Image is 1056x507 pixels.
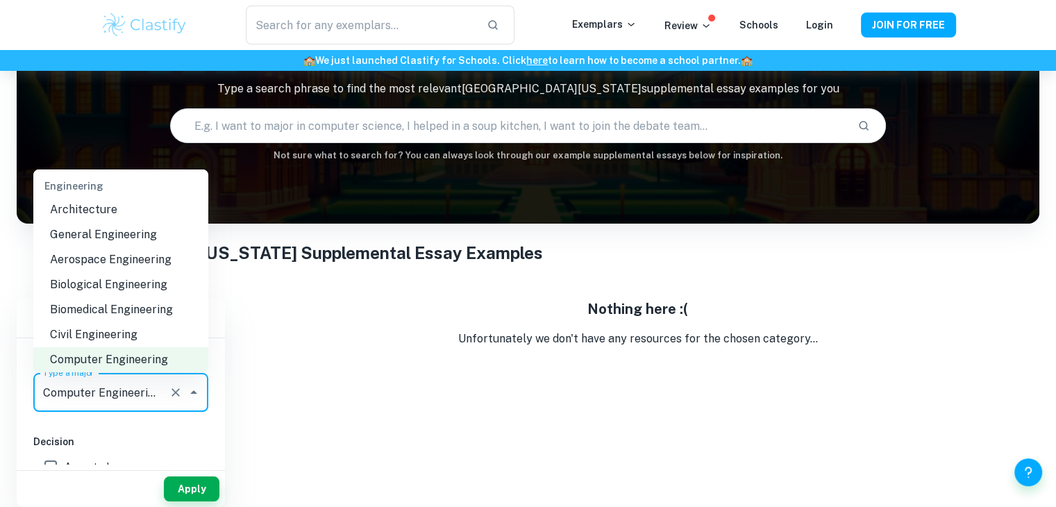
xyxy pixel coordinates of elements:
[741,55,753,66] span: 🏫
[246,6,475,44] input: Search for any exemplars...
[33,272,208,297] li: Biological Engineering
[852,114,875,138] button: Search
[861,13,956,38] button: JOIN FOR FREE
[65,459,109,474] span: Accepted
[33,222,208,247] li: General Engineering
[1014,458,1042,486] button: Help and Feedback
[806,19,833,31] a: Login
[33,347,208,372] li: Computer Engineering
[68,240,989,265] h1: All University of [US_STATE] Supplemental Essay Examples
[303,55,315,66] span: 🏫
[526,55,548,66] a: here
[739,19,778,31] a: Schools
[171,106,846,145] input: E.g. I want to major in computer science, I helped in a soup kitchen, I want to join the debate t...
[43,367,94,379] label: Type a major
[236,331,1039,347] p: Unfortunately we don't have any resources for the chosen category...
[33,322,208,347] li: Civil Engineering
[17,149,1039,163] h6: Not sure what to search for? You can always look through our example supplemental essays below fo...
[33,297,208,322] li: Biomedical Engineering
[33,247,208,272] li: Aerospace Engineering
[101,11,189,39] img: Clastify logo
[17,299,225,338] h6: Filter exemplars
[236,299,1039,319] h5: Nothing here :(
[572,17,637,32] p: Exemplars
[664,18,712,33] p: Review
[33,197,208,222] li: Architecture
[166,383,185,402] button: Clear
[33,169,208,203] div: Engineering
[164,476,219,501] button: Apply
[17,81,1039,97] p: Type a search phrase to find the most relevant [GEOGRAPHIC_DATA][US_STATE] supplemental essay exa...
[3,53,1053,68] h6: We just launched Clastify for Schools. Click to learn how to become a school partner.
[184,383,203,402] button: Close
[33,434,208,449] h6: Decision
